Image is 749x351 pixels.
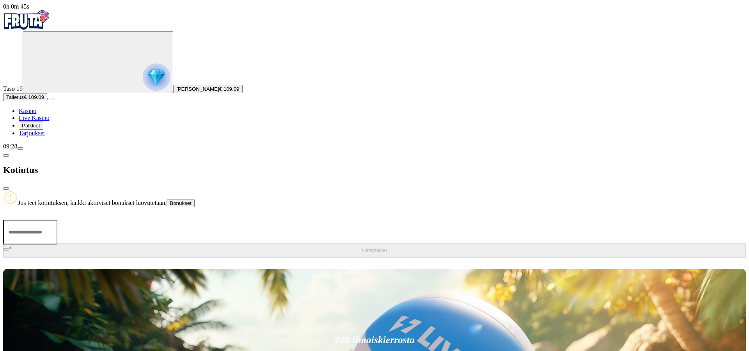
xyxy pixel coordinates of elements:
[3,93,47,101] button: Talletusplus icon€ 109.09
[3,143,17,150] span: 09:28
[3,10,50,30] img: Fruta
[19,130,45,136] a: Tarjoukset
[362,247,387,253] span: Ulosmaksu
[17,147,23,150] button: menu
[3,165,746,175] h2: Kotiutus
[6,94,24,100] span: Talletus
[219,86,240,92] span: € 109.09
[3,108,746,137] nav: Main menu
[170,200,192,206] span: Bonukset
[24,94,44,100] span: € 109.09
[19,108,36,114] a: Kasino
[173,85,243,93] button: [PERSON_NAME]€ 109.09
[19,115,50,121] a: Live Kasino
[3,187,9,190] button: close
[23,31,173,93] button: reward progress
[3,24,50,31] a: Fruta
[3,10,746,137] nav: Primary
[167,199,195,207] button: Bonukset
[143,63,170,91] img: reward progress
[3,3,29,10] span: user session time
[3,190,18,205] img: Notification icon
[19,122,43,130] button: Palkkiot
[176,86,219,92] span: [PERSON_NAME]
[47,98,53,100] button: menu
[22,123,40,129] span: Palkkiot
[3,154,9,157] button: chevron-left icon
[3,243,746,258] button: Ulosmaksu
[18,199,167,206] span: Jos teet kotiutuksen, kaikki aktiiviset bonukset luovutetaan.
[3,85,23,92] span: Taso 19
